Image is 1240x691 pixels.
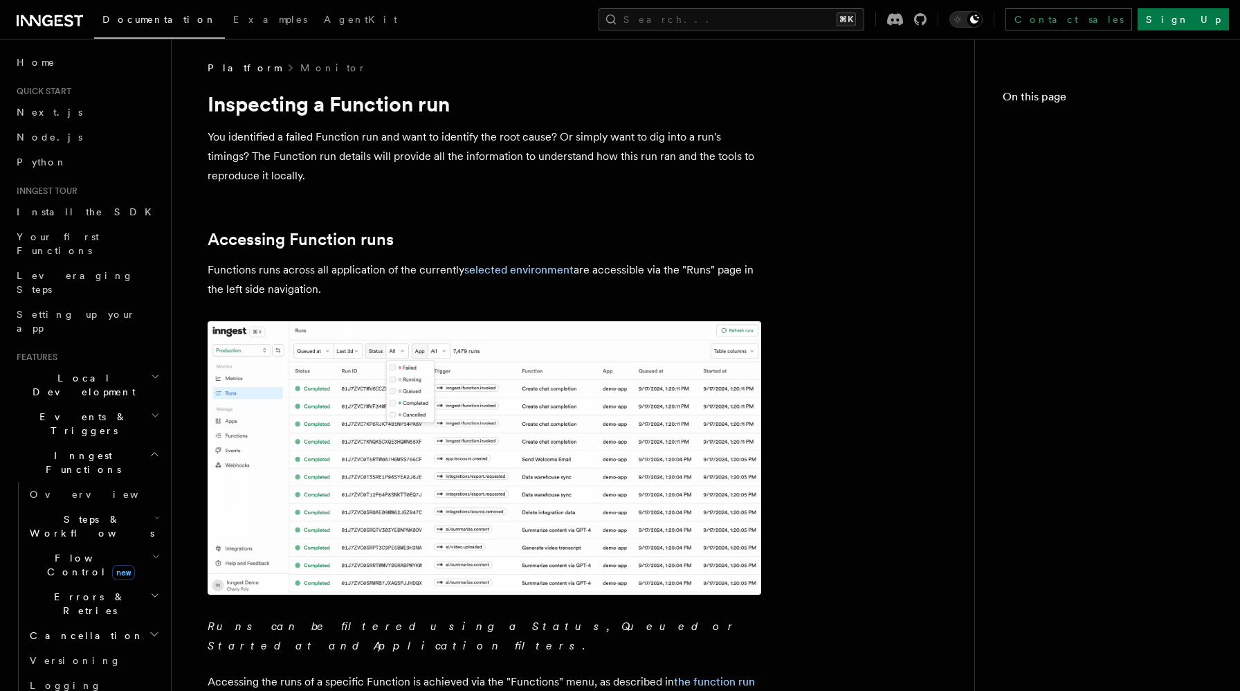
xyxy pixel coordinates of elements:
span: Accessing Function runs [1016,155,1211,169]
span: Searching Function runs [1016,180,1212,208]
a: Searching Function runs [1011,174,1212,213]
kbd: ⌘K [837,12,856,26]
span: Platform [208,61,281,75]
span: Node.js [17,132,82,143]
span: Home [17,55,55,69]
a: Versioning [24,648,163,673]
a: The Function run details [1011,263,1212,302]
span: Setting up your app [17,309,136,334]
span: Searchable properties [1025,219,1205,233]
button: Inngest Functions [11,443,163,482]
span: Errors & Retries [24,590,150,618]
span: Leveraging Steps [17,270,134,295]
a: Node.js [11,125,163,150]
a: Setting up your app [11,302,163,341]
a: Overview [24,482,163,507]
a: Inspecting a Function run [1003,111,1212,150]
span: Cancellation [24,629,144,643]
span: new [112,565,135,580]
span: Documentation [102,14,217,25]
a: Leveraging Steps [11,263,163,302]
span: Overview [30,489,172,500]
a: Documentation [94,4,225,39]
span: Python [17,156,67,168]
button: Search...⌘K [599,8,864,30]
a: Monitor [300,61,366,75]
button: Steps & Workflows [24,507,163,546]
a: Accessing Function runs [1011,150,1212,174]
a: Python [11,150,163,174]
img: The "Handle failed payments" Function runs list features a run in a failing state. [208,321,761,595]
p: You identified a failed Function run and want to identify the root cause? Or simply want to dig i... [208,127,761,186]
em: Runs can be filtered using a Status, Queued or Started at and Application filters. [208,620,738,652]
span: Next.js [17,107,82,118]
span: Flow Control [24,551,152,579]
span: Quick start [11,86,71,97]
button: Flow Controlnew [24,546,163,584]
span: Performing actions from the Function run details [1016,307,1212,349]
span: Features [11,352,57,363]
button: Errors & Retries [24,584,163,623]
span: The Function run details [1016,269,1212,296]
a: Next.js [11,100,163,125]
a: Searchable properties [1019,213,1212,238]
span: Logging [30,680,102,691]
button: Toggle dark mode [949,11,983,28]
span: Searching for errors [1025,244,1204,258]
button: Cancellation [24,623,163,648]
span: Inngest tour [11,186,77,197]
button: Events & Triggers [11,404,163,443]
button: Local Development [11,366,163,404]
a: AgentKit [316,4,405,37]
span: Events & Triggers [11,410,151,438]
a: selected environment [464,263,574,276]
a: Your first Functions [11,224,163,263]
a: Examples [225,4,316,37]
span: Examples [233,14,307,25]
span: Local Development [11,371,151,399]
a: Searching for errors [1019,238,1212,263]
span: Your first Functions [17,231,99,256]
span: Steps & Workflows [24,512,154,540]
a: Sign Up [1138,8,1229,30]
span: Inspecting a Function run [1008,116,1212,144]
span: Inngest Functions [11,449,149,476]
span: Versioning [30,655,121,666]
a: Contact sales [1005,8,1132,30]
a: Home [11,50,163,75]
span: Install the SDK [17,206,160,217]
p: Functions runs across all application of the currently are accessible via the "Runs" page in the ... [208,260,761,299]
a: Install the SDK [11,199,163,224]
a: Performing actions from the Function run details [1011,302,1212,355]
h4: On this page [1003,89,1212,111]
h1: Inspecting a Function run [208,91,761,116]
a: Accessing Function runs [208,230,394,249]
span: AgentKit [324,14,397,25]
